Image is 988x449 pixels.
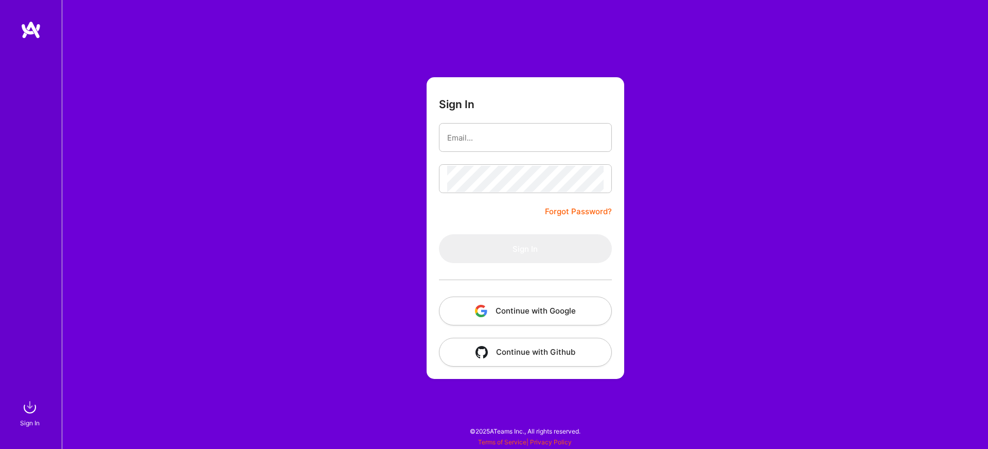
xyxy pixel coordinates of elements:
[475,346,488,358] img: icon
[439,98,474,111] h3: Sign In
[447,125,604,151] input: Email...
[478,438,526,446] a: Terms of Service
[545,205,612,218] a: Forgot Password?
[439,297,612,325] button: Continue with Google
[21,21,41,39] img: logo
[439,234,612,263] button: Sign In
[475,305,487,317] img: icon
[439,338,612,367] button: Continue with Github
[22,397,40,428] a: sign inSign In
[478,438,572,446] span: |
[530,438,572,446] a: Privacy Policy
[20,418,40,428] div: Sign In
[62,418,988,444] div: © 2025 ATeams Inc., All rights reserved.
[20,397,40,418] img: sign in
